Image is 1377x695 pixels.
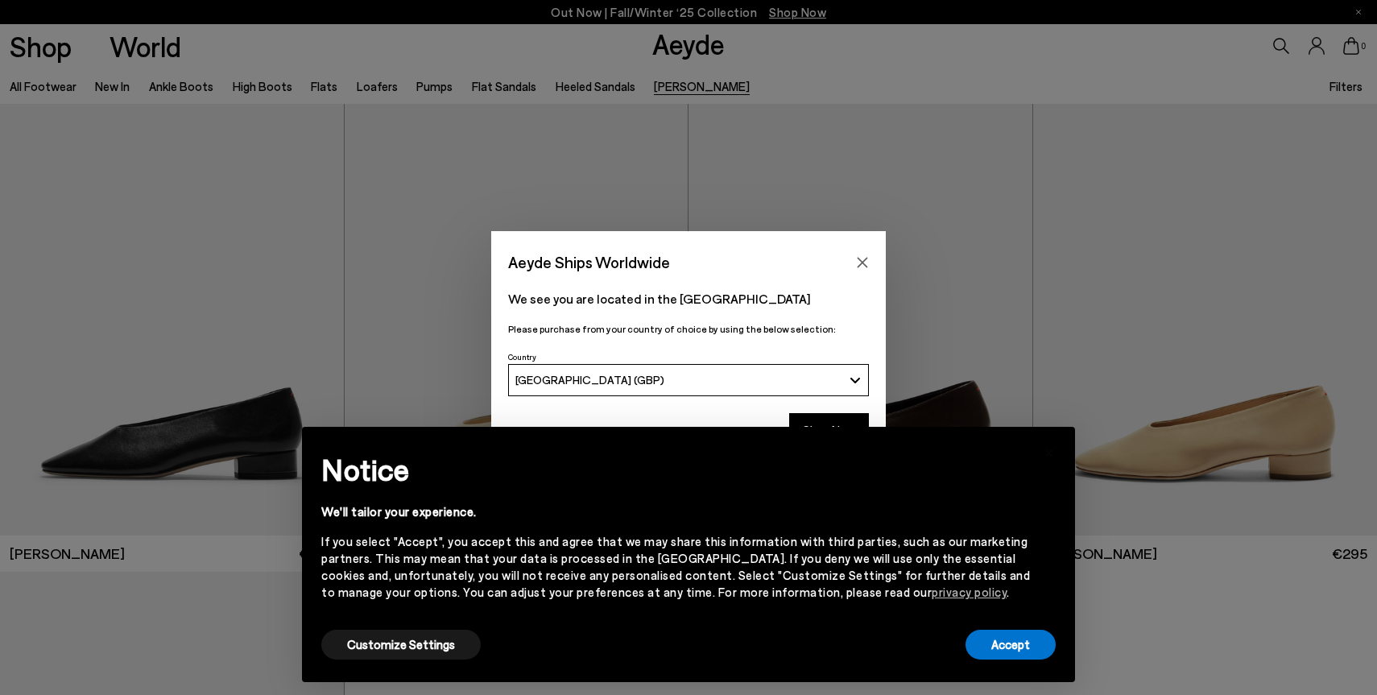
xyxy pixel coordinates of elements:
p: Please purchase from your country of choice by using the below selection: [508,321,869,337]
span: [GEOGRAPHIC_DATA] (GBP) [515,373,664,387]
div: If you select "Accept", you accept this and agree that we may share this information with third p... [321,533,1030,601]
button: Accept [966,630,1056,660]
button: Customize Settings [321,630,481,660]
button: Close [850,250,875,275]
button: Shop Now [789,413,869,447]
button: Close this notice [1030,432,1069,470]
span: Country [508,352,536,362]
p: We see you are located in the [GEOGRAPHIC_DATA] [508,289,869,308]
div: We'll tailor your experience. [321,503,1030,520]
h2: Notice [321,449,1030,490]
a: privacy policy [932,585,1007,599]
span: × [1044,439,1055,462]
span: Aeyde Ships Worldwide [508,248,670,276]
